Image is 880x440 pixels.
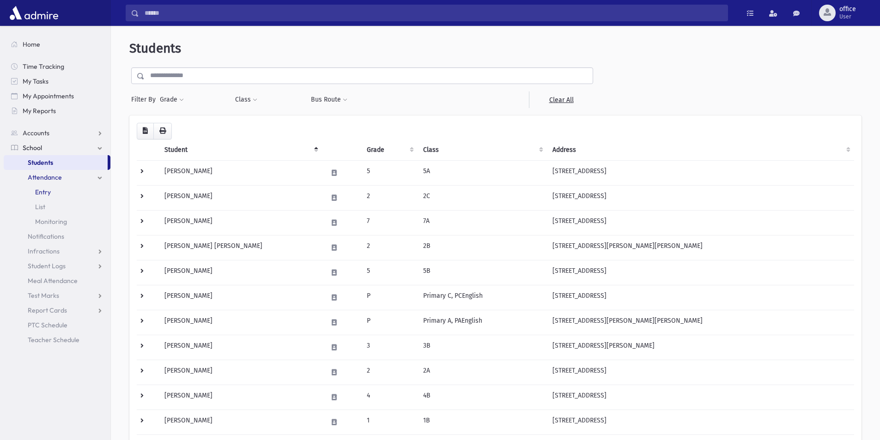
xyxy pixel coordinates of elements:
[159,335,322,360] td: [PERSON_NAME]
[4,170,110,185] a: Attendance
[4,89,110,103] a: My Appointments
[361,139,418,161] th: Grade: activate to sort column ascending
[159,385,322,410] td: [PERSON_NAME]
[28,291,59,300] span: Test Marks
[547,335,854,360] td: [STREET_ADDRESS][PERSON_NAME]
[129,41,181,56] span: Students
[361,360,418,385] td: 2
[159,210,322,235] td: [PERSON_NAME]
[547,260,854,285] td: [STREET_ADDRESS]
[4,155,108,170] a: Students
[418,139,547,161] th: Class: activate to sort column ascending
[159,310,322,335] td: [PERSON_NAME]
[547,210,854,235] td: [STREET_ADDRESS]
[4,288,110,303] a: Test Marks
[418,335,547,360] td: 3B
[547,160,854,185] td: [STREET_ADDRESS]
[361,235,418,260] td: 2
[547,410,854,434] td: [STREET_ADDRESS]
[361,410,418,434] td: 1
[23,40,40,48] span: Home
[361,310,418,335] td: P
[4,214,110,229] a: Monitoring
[28,277,78,285] span: Meal Attendance
[418,235,547,260] td: 2B
[159,185,322,210] td: [PERSON_NAME]
[153,123,172,139] button: Print
[4,199,110,214] a: List
[28,336,79,344] span: Teacher Schedule
[28,158,53,167] span: Students
[361,335,418,360] td: 3
[4,244,110,259] a: Infractions
[137,123,154,139] button: CSV
[547,139,854,161] th: Address: activate to sort column ascending
[547,185,854,210] td: [STREET_ADDRESS]
[361,210,418,235] td: 7
[131,95,159,104] span: Filter By
[547,310,854,335] td: [STREET_ADDRESS][PERSON_NAME][PERSON_NAME]
[310,91,348,108] button: Bus Route
[159,139,322,161] th: Student: activate to sort column descending
[4,229,110,244] a: Notifications
[418,410,547,434] td: 1B
[159,410,322,434] td: [PERSON_NAME]
[28,232,64,241] span: Notifications
[4,303,110,318] a: Report Cards
[361,260,418,285] td: 5
[418,285,547,310] td: Primary C, PCEnglish
[418,160,547,185] td: 5A
[4,273,110,288] a: Meal Attendance
[418,210,547,235] td: 7A
[418,310,547,335] td: Primary A, PAEnglish
[4,126,110,140] a: Accounts
[23,92,74,100] span: My Appointments
[547,285,854,310] td: [STREET_ADDRESS]
[23,144,42,152] span: School
[4,318,110,332] a: PTC Schedule
[159,360,322,385] td: [PERSON_NAME]
[28,321,67,329] span: PTC Schedule
[159,160,322,185] td: [PERSON_NAME]
[139,5,728,21] input: Search
[23,129,49,137] span: Accounts
[235,91,258,108] button: Class
[418,360,547,385] td: 2A
[4,259,110,273] a: Student Logs
[529,91,593,108] a: Clear All
[23,107,56,115] span: My Reports
[35,203,45,211] span: List
[4,59,110,74] a: Time Tracking
[159,91,184,108] button: Grade
[4,103,110,118] a: My Reports
[4,185,110,199] a: Entry
[28,306,67,314] span: Report Cards
[28,262,66,270] span: Student Logs
[28,247,60,255] span: Infractions
[839,13,856,20] span: User
[418,185,547,210] td: 2C
[4,74,110,89] a: My Tasks
[361,185,418,210] td: 2
[23,62,64,71] span: Time Tracking
[418,385,547,410] td: 4B
[361,160,418,185] td: 5
[4,332,110,347] a: Teacher Schedule
[4,37,110,52] a: Home
[361,385,418,410] td: 4
[361,285,418,310] td: P
[159,260,322,285] td: [PERSON_NAME]
[7,4,61,22] img: AdmirePro
[35,217,67,226] span: Monitoring
[23,77,49,85] span: My Tasks
[418,260,547,285] td: 5B
[28,173,62,181] span: Attendance
[547,385,854,410] td: [STREET_ADDRESS]
[159,235,322,260] td: [PERSON_NAME] [PERSON_NAME]
[35,188,51,196] span: Entry
[547,235,854,260] td: [STREET_ADDRESS][PERSON_NAME][PERSON_NAME]
[547,360,854,385] td: [STREET_ADDRESS]
[839,6,856,13] span: office
[159,285,322,310] td: [PERSON_NAME]
[4,140,110,155] a: School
